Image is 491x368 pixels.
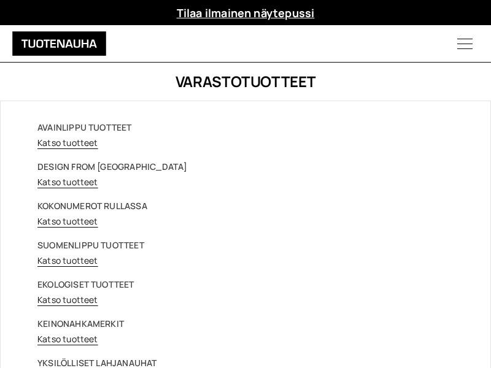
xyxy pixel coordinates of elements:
h1: Varastotuotteet [18,71,473,91]
a: Tilaa ilmainen näytepussi [177,6,315,20]
img: Tuotenauha Oy [12,31,106,56]
strong: KOKONUMEROT RULLASSA [37,200,147,212]
strong: SUOMENLIPPU TUOTTEET [37,239,144,251]
strong: DESIGN FROM [GEOGRAPHIC_DATA] [37,161,187,172]
strong: KEINONAHKAMERKIT [37,318,124,329]
strong: EKOLOGISET TUOTTEET [37,278,134,290]
a: Katso tuotteet [37,215,98,227]
a: Katso tuotteet [37,294,98,305]
strong: AVAINLIPPU TUOTTEET [37,121,132,133]
a: Katso tuotteet [37,176,98,188]
button: Menu [439,25,491,62]
a: Katso tuotteet [37,137,98,148]
a: Katso tuotteet [37,333,98,345]
a: Katso tuotteet [37,255,98,266]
